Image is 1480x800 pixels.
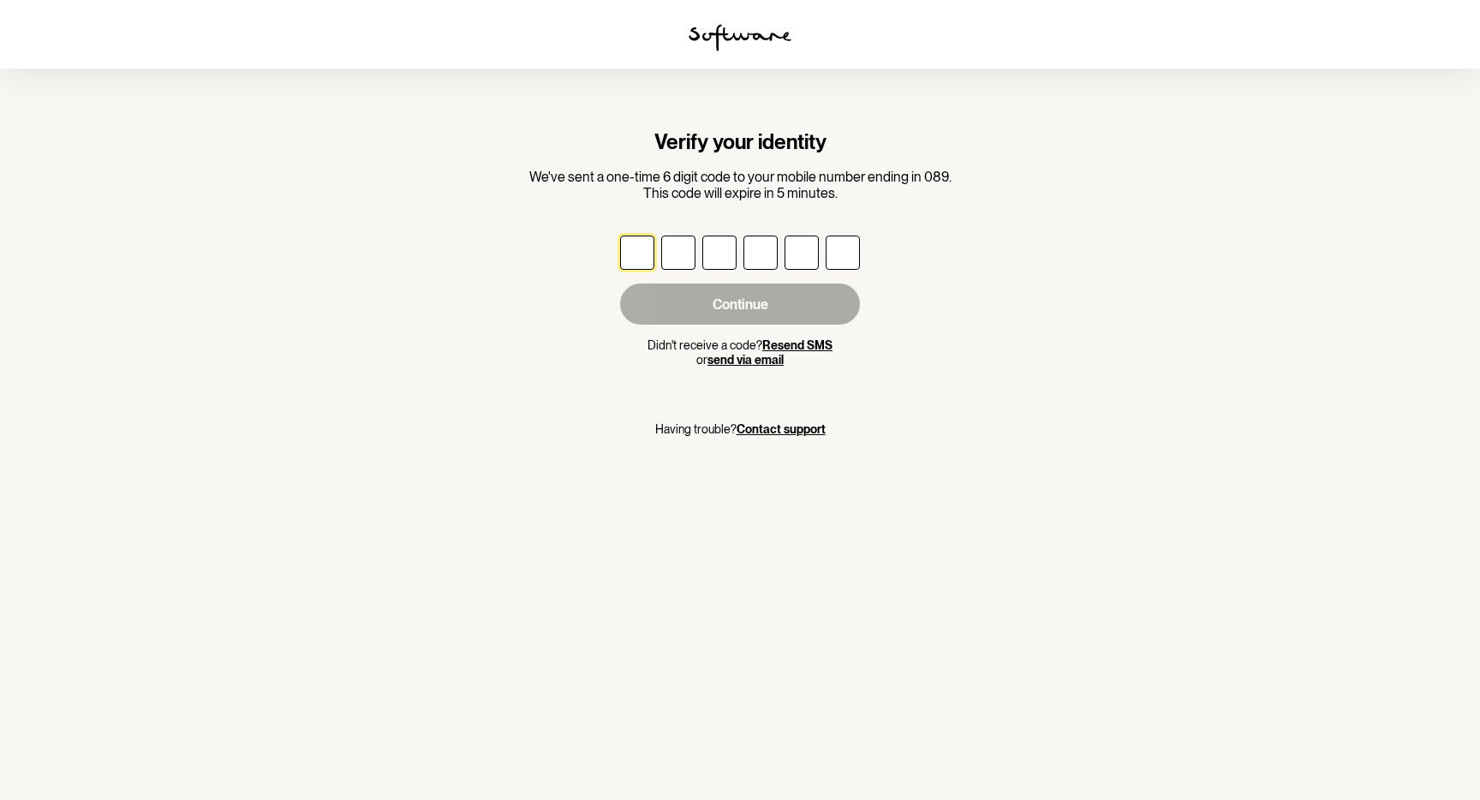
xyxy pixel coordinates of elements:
[689,24,791,51] img: software logo
[762,338,832,353] button: Resend SMS
[529,185,952,201] p: This code will expire in 5 minutes.
[707,353,784,367] button: send via email
[737,422,826,436] a: Contact support
[620,284,860,325] button: Continue
[655,422,826,437] p: Having trouble?
[529,169,952,185] p: We've sent a one-time 6 digit code to your mobile number ending in 089.
[529,130,952,155] h1: Verify your identity
[620,353,860,367] p: or
[620,338,860,353] p: Didn't receive a code?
